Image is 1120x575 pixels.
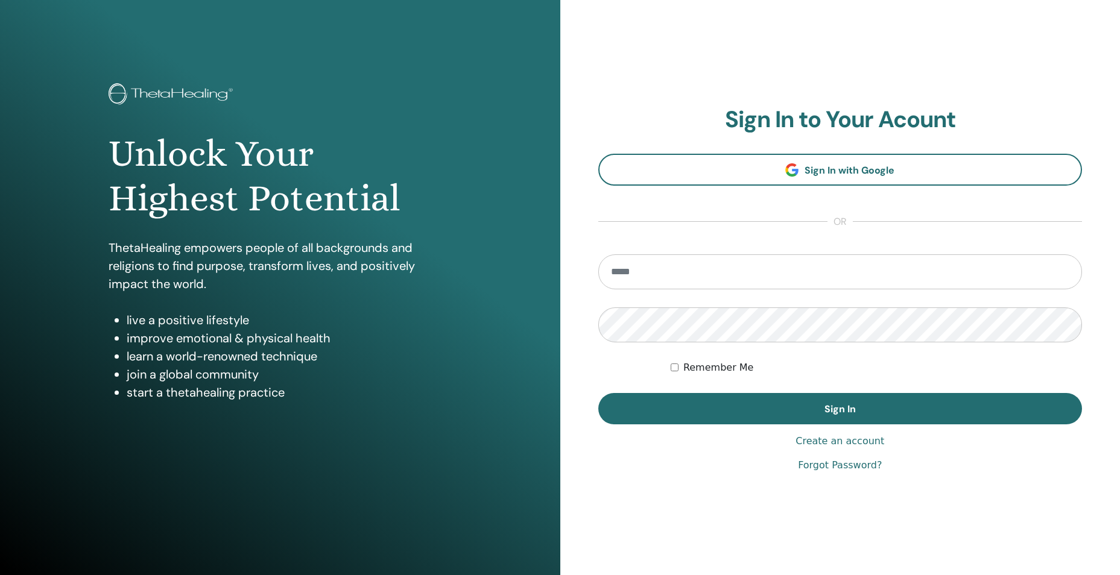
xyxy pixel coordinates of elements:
[109,131,452,221] h1: Unlock Your Highest Potential
[598,393,1083,424] button: Sign In
[798,458,882,473] a: Forgot Password?
[127,311,452,329] li: live a positive lifestyle
[127,329,452,347] li: improve emotional & physical health
[598,154,1083,186] a: Sign In with Google
[127,383,452,401] li: start a thetahealing practice
[827,215,853,229] span: or
[805,164,894,177] span: Sign In with Google
[127,347,452,365] li: learn a world-renowned technique
[824,403,856,415] span: Sign In
[127,365,452,383] li: join a global community
[796,434,884,448] a: Create an account
[598,106,1083,134] h2: Sign In to Your Acount
[683,360,754,375] label: Remember Me
[109,239,452,293] p: ThetaHealing empowers people of all backgrounds and religions to find purpose, transform lives, a...
[671,360,1082,375] div: Keep me authenticated indefinitely or until I manually logout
